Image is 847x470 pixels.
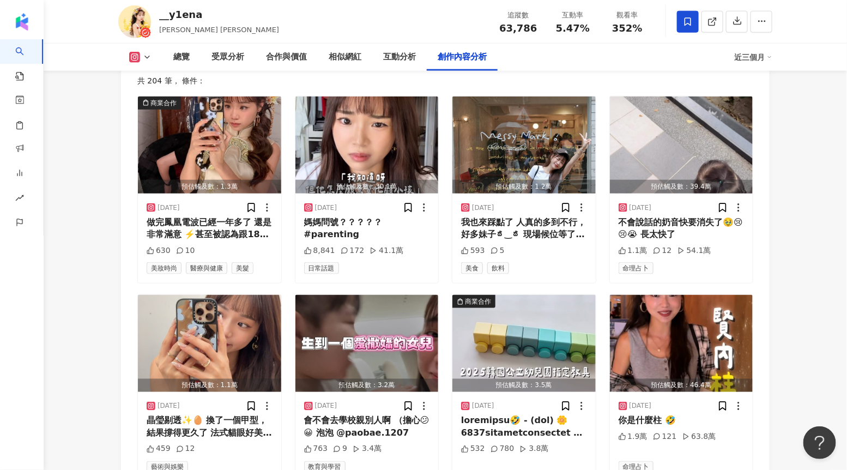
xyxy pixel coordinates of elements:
[452,180,596,194] div: 預估觸及數：1.2萬
[438,51,487,64] div: 創作內容分析
[341,245,365,256] div: 172
[491,444,515,455] div: 780
[118,5,151,38] img: KOL Avatar
[147,245,171,256] div: 630
[498,10,539,21] div: 追蹤數
[452,295,596,392] img: post-image
[147,216,273,241] div: 做完鳳凰電波已經一年多了 還是非常滿意 ⚡️甚至被認為跟18歲姪子是情侶（揮頭髮🧏🏻‍♀️ 因為小時候嬰兒肥，長大後膠原蛋白流失 一直很在意我的中下臉，尤其嘴邊肉 不做表情的時候臉真的垂的很明顯...
[452,97,596,194] button: 預估觸及數：1.2萬
[653,432,677,443] div: 121
[465,296,491,307] div: 商業合作
[487,262,509,274] span: 飲料
[461,262,483,274] span: 美食
[452,97,596,194] img: post-image
[630,203,652,213] div: [DATE]
[610,97,753,194] button: 預估觸及數：39.4萬
[295,97,439,194] img: post-image
[304,216,430,241] div: 媽媽問號？？？？？ #parenting
[619,432,648,443] div: 1.9萬
[138,97,281,194] button: 商業合作預估觸及數：1.3萬
[304,444,328,455] div: 763
[333,444,347,455] div: 9
[519,444,548,455] div: 3.8萬
[612,23,643,34] span: 352%
[150,98,177,109] div: 商業合作
[173,51,190,64] div: 總覽
[138,295,281,392] button: 預估觸及數：1.1萬
[176,444,195,455] div: 12
[682,432,716,443] div: 63.8萬
[630,402,652,411] div: [DATE]
[137,76,753,85] div: 共 204 筆 ， 條件：
[315,203,337,213] div: [DATE]
[295,295,439,392] img: post-image
[295,379,439,393] div: 預估觸及數：3.2萬
[461,216,587,241] div: 我也來踩點了 人真的多到不行，好多妹子ಠ‿ಠ 現場候位等了一陣子，覺得太餓直接去隔壁吃小吃^ ̳ට ̫ ට ̳^ 吃完無縫接軌喝下午茶，覺得非常滿意😌😌😌 不滿意的是，那天居然下了午後超大雷陣雨...
[15,39,37,82] a: search
[607,10,648,21] div: 觀看率
[619,415,745,427] div: 你是什麼柱 🤣
[619,245,648,256] div: 1.1萬
[295,97,439,194] button: 預估觸及數：30.1萬
[159,8,279,21] div: __y1ena
[147,415,273,439] div: 晶瑩剔透✨🥚 換了一個甲型，結果撐得更久了 法式貓眼好美呀！隨著光源有光暈✨ 啊～～～～好喜歡😻 #只の指頭
[610,97,753,194] img: post-image
[147,444,171,455] div: 459
[138,180,281,194] div: 預估觸及數：1.3萬
[491,245,505,256] div: 5
[556,23,590,34] span: 5.47%
[158,203,180,213] div: [DATE]
[15,187,24,212] span: rise
[461,245,485,256] div: 593
[315,402,337,411] div: [DATE]
[461,415,587,439] div: loremipsu🤣 - (dol) 🌼6837sitametconsectet 🌼 adipisc，elits，doeiusm te+7incidi 🪀u07labo4026etdol 🎈ma...
[472,203,494,213] div: [DATE]
[304,262,339,274] span: 日常話題
[461,444,485,455] div: 532
[329,51,361,64] div: 相似網紅
[452,295,596,392] button: 商業合作預估觸及數：3.5萬
[452,379,596,393] div: 預估觸及數：3.5萬
[13,13,31,31] img: logo icon
[653,245,672,256] div: 12
[370,245,403,256] div: 41.1萬
[499,22,537,34] span: 63,786
[383,51,416,64] div: 互動分析
[304,245,335,256] div: 8,841
[472,402,494,411] div: [DATE]
[138,97,281,194] img: post-image
[176,245,195,256] div: 10
[803,426,836,459] iframe: Help Scout Beacon - Open
[232,262,253,274] span: 美髮
[266,51,307,64] div: 合作與價值
[677,245,711,256] div: 54.1萬
[295,295,439,392] button: 預估觸及數：3.2萬
[610,180,753,194] div: 預估觸及數：39.4萬
[295,180,439,194] div: 預估觸及數：30.1萬
[619,216,745,241] div: 不會說話的奶音快要消失了🥹😢😢😭 長太快了
[619,262,654,274] span: 命理占卜
[138,295,281,392] img: post-image
[138,379,281,393] div: 預估觸及數：1.1萬
[159,26,279,34] span: [PERSON_NAME] [PERSON_NAME]
[186,262,227,274] span: 醫療與健康
[552,10,594,21] div: 互動率
[610,295,753,392] button: 預估觸及數：46.4萬
[158,402,180,411] div: [DATE]
[353,444,382,455] div: 3.4萬
[610,379,753,393] div: 預估觸及數：46.4萬
[304,415,430,439] div: 會不會去學校親別人啊 （擔心😕 😀 泡泡 @paobae.1207
[734,49,772,66] div: 近三個月
[147,262,181,274] span: 美妝時尚
[610,295,753,392] img: post-image
[211,51,244,64] div: 受眾分析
